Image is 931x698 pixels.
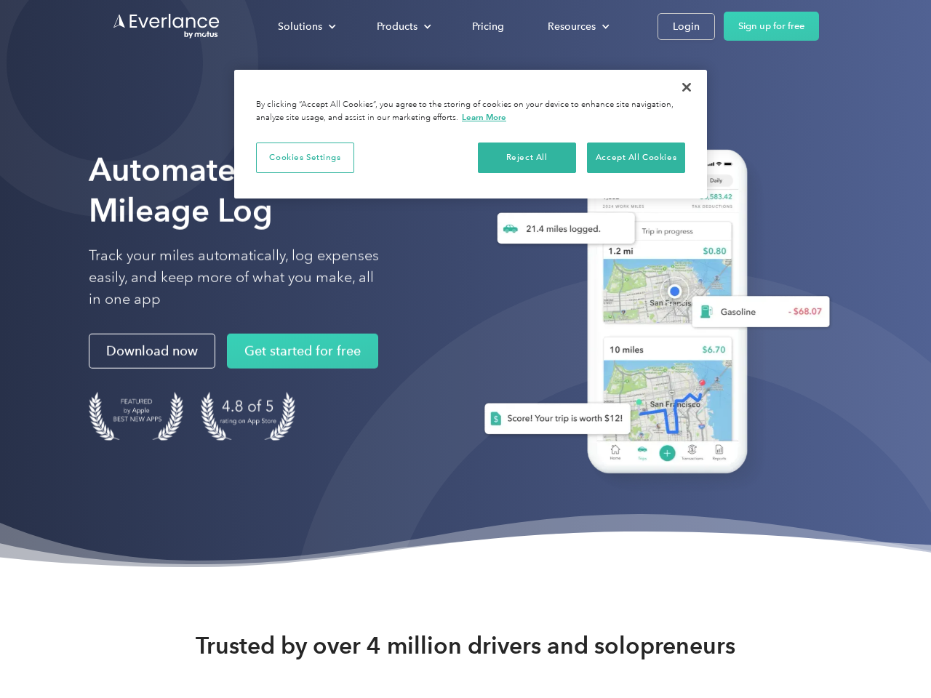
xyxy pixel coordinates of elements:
button: Reject All [478,143,576,173]
a: Download now [89,334,215,369]
p: Track your miles automatically, log expenses easily, and keep more of what you make, all in one app [89,245,380,310]
a: Go to homepage [112,12,221,40]
div: Solutions [278,17,322,36]
div: Solutions [263,14,348,39]
img: Badge for Featured by Apple Best New Apps [89,392,183,441]
div: Products [377,17,417,36]
button: Close [671,71,703,103]
a: More information about your privacy, opens in a new tab [462,112,506,122]
div: Login [673,17,700,36]
strong: Trusted by over 4 million drivers and solopreneurs [196,631,735,660]
div: Products [362,14,443,39]
a: Login [658,13,715,40]
button: Accept All Cookies [587,143,685,173]
div: Pricing [472,17,504,36]
a: Sign up for free [724,12,819,41]
img: Everlance, mileage tracker app, expense tracking app [461,135,842,495]
button: Cookies Settings [256,143,354,173]
div: Cookie banner [234,70,707,198]
div: Resources [548,17,596,36]
div: Resources [533,14,621,39]
img: 4.9 out of 5 stars on the app store [201,392,295,441]
a: Pricing [457,14,519,39]
div: Privacy [234,70,707,198]
div: By clicking “Accept All Cookies”, you agree to the storing of cookies on your device to enhance s... [256,99,685,124]
a: Get started for free [227,334,378,369]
